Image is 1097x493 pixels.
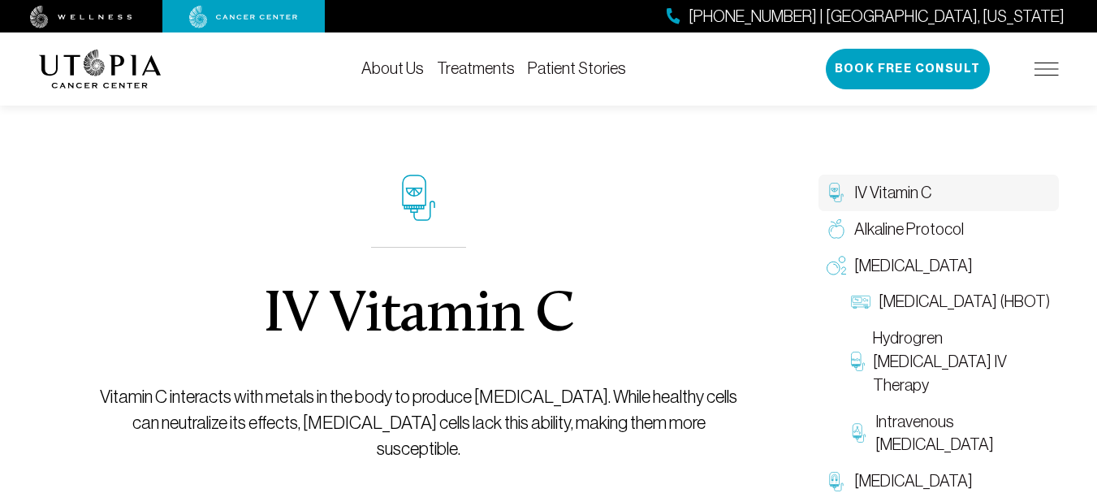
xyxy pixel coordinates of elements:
[528,59,626,77] a: Patient Stories
[854,218,964,241] span: Alkaline Protocol
[875,410,1050,457] span: Intravenous [MEDICAL_DATA]
[95,384,742,462] p: Vitamin C interacts with metals in the body to produce [MEDICAL_DATA]. While healthy cells can ne...
[361,59,424,77] a: About Us
[189,6,298,28] img: cancer center
[39,50,162,89] img: logo
[851,352,865,371] img: Hydrogren Peroxide IV Therapy
[827,256,846,275] img: Oxygen Therapy
[827,219,846,239] img: Alkaline Protocol
[689,5,1065,28] span: [PHONE_NUMBER] | [GEOGRAPHIC_DATA], [US_STATE]
[854,469,973,493] span: [MEDICAL_DATA]
[851,292,870,312] img: Hyperbaric Oxygen Therapy (HBOT)
[402,175,435,221] img: icon
[1034,63,1059,76] img: icon-hamburger
[843,320,1059,403] a: Hydrogren [MEDICAL_DATA] IV Therapy
[851,423,868,443] img: Intravenous Ozone Therapy
[818,175,1059,211] a: IV Vitamin C
[667,5,1065,28] a: [PHONE_NUMBER] | [GEOGRAPHIC_DATA], [US_STATE]
[854,181,931,205] span: IV Vitamin C
[818,248,1059,284] a: [MEDICAL_DATA]
[827,183,846,202] img: IV Vitamin C
[843,283,1059,320] a: [MEDICAL_DATA] (HBOT)
[854,254,973,278] span: [MEDICAL_DATA]
[437,59,515,77] a: Treatments
[827,472,846,491] img: Chelation Therapy
[263,287,574,345] h1: IV Vitamin C
[879,290,1050,314] span: [MEDICAL_DATA] (HBOT)
[30,6,132,28] img: wellness
[843,404,1059,464] a: Intravenous [MEDICAL_DATA]
[826,49,990,89] button: Book Free Consult
[818,211,1059,248] a: Alkaline Protocol
[873,327,1051,396] span: Hydrogren [MEDICAL_DATA] IV Therapy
